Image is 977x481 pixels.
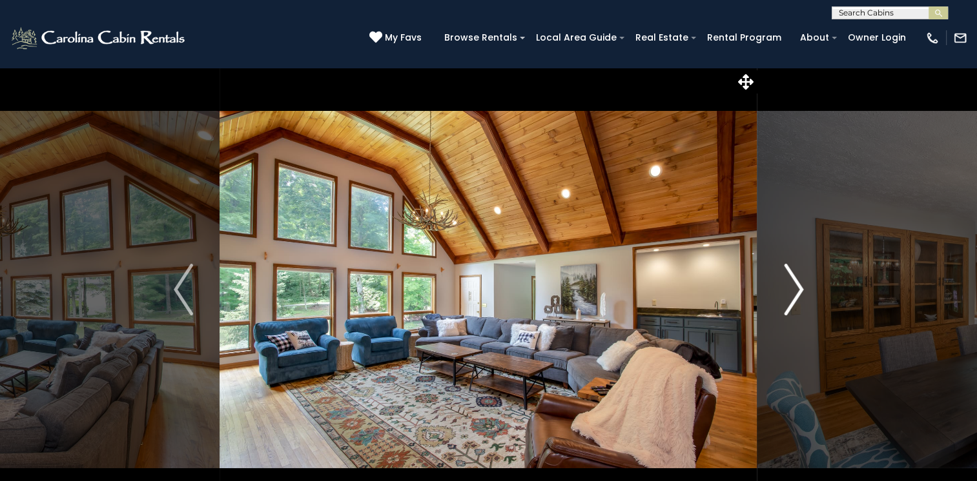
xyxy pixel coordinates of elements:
a: Rental Program [701,28,788,48]
a: Owner Login [841,28,912,48]
span: My Favs [385,31,422,44]
img: mail-regular-white.png [953,31,967,45]
a: Real Estate [629,28,695,48]
a: My Favs [369,31,425,45]
a: Browse Rentals [438,28,524,48]
img: White-1-2.png [10,25,189,51]
a: About [794,28,836,48]
img: arrow [174,264,193,315]
img: phone-regular-white.png [925,31,940,45]
a: Local Area Guide [530,28,623,48]
img: arrow [784,264,803,315]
